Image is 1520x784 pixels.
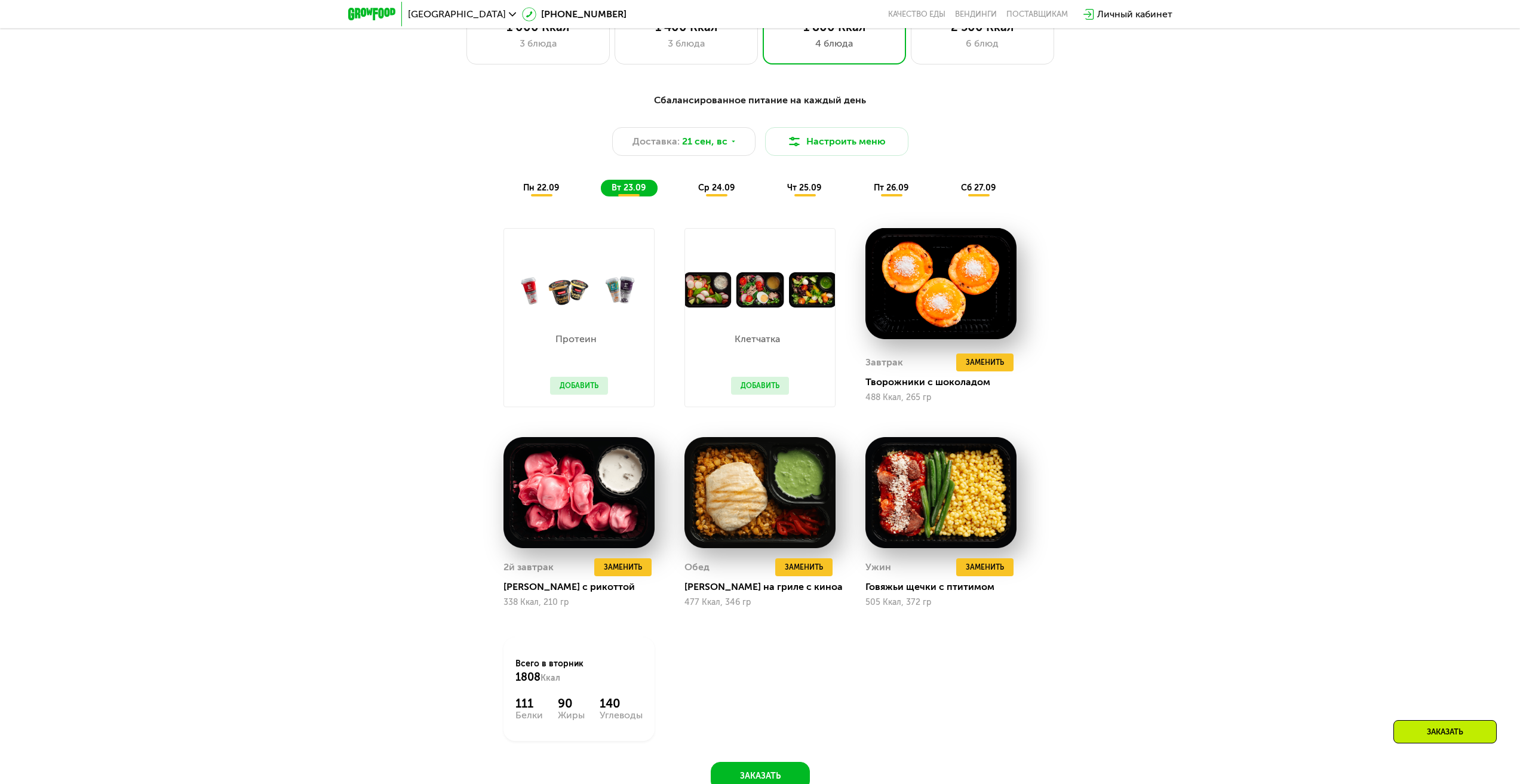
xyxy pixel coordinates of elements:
[956,558,1014,576] button: Заменить
[865,581,1026,593] div: Говяжьи щечки с птитимом
[600,696,643,711] div: 140
[479,36,597,51] div: 3 блюда
[503,558,554,576] div: 2й завтрак
[600,711,643,720] div: Углеводы
[888,10,945,19] a: Качество еды
[612,183,646,193] span: вт 23.09
[874,183,908,193] span: пт 26.09
[775,558,833,576] button: Заменить
[594,558,652,576] button: Заменить
[785,561,823,573] span: Заменить
[515,696,543,711] div: 111
[684,581,845,593] div: [PERSON_NAME] на гриле с киноа
[515,711,543,720] div: Белки
[731,377,789,395] button: Добавить
[604,561,642,573] span: Заменить
[541,673,560,683] span: Ккал
[684,558,710,576] div: Обед
[627,36,745,51] div: 3 блюда
[865,376,1026,388] div: Творожники с шоколадом
[550,334,602,344] p: Протеин
[966,561,1004,573] span: Заменить
[558,711,585,720] div: Жиры
[515,671,541,684] span: 1808
[966,356,1004,368] span: Заменить
[503,598,655,607] div: 338 Ккал, 210 гр
[682,134,727,149] span: 21 сен, вс
[503,581,664,593] div: [PERSON_NAME] с рикоттой
[1097,7,1172,21] div: Личный кабинет
[765,127,908,156] button: Настроить меню
[558,696,585,711] div: 90
[955,10,997,19] a: Вендинги
[698,183,735,193] span: ср 24.09
[865,558,891,576] div: Ужин
[865,353,903,371] div: Завтрак
[522,7,627,21] a: [PHONE_NUMBER]
[865,598,1017,607] div: 505 Ккал, 372 гр
[865,393,1017,402] div: 488 Ккал, 265 гр
[1006,10,1068,19] div: поставщикам
[731,334,783,344] p: Клетчатка
[961,183,996,193] span: сб 27.09
[550,377,608,395] button: Добавить
[787,183,821,193] span: чт 25.09
[956,353,1014,371] button: Заменить
[632,134,680,149] span: Доставка:
[923,36,1042,51] div: 6 блюд
[775,36,893,51] div: 4 блюда
[408,10,506,19] span: [GEOGRAPHIC_DATA]
[523,183,559,193] span: пн 22.09
[407,93,1114,108] div: Сбалансированное питание на каждый день
[684,598,836,607] div: 477 Ккал, 346 гр
[1393,720,1497,743] div: Заказать
[515,658,643,684] div: Всего в вторник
